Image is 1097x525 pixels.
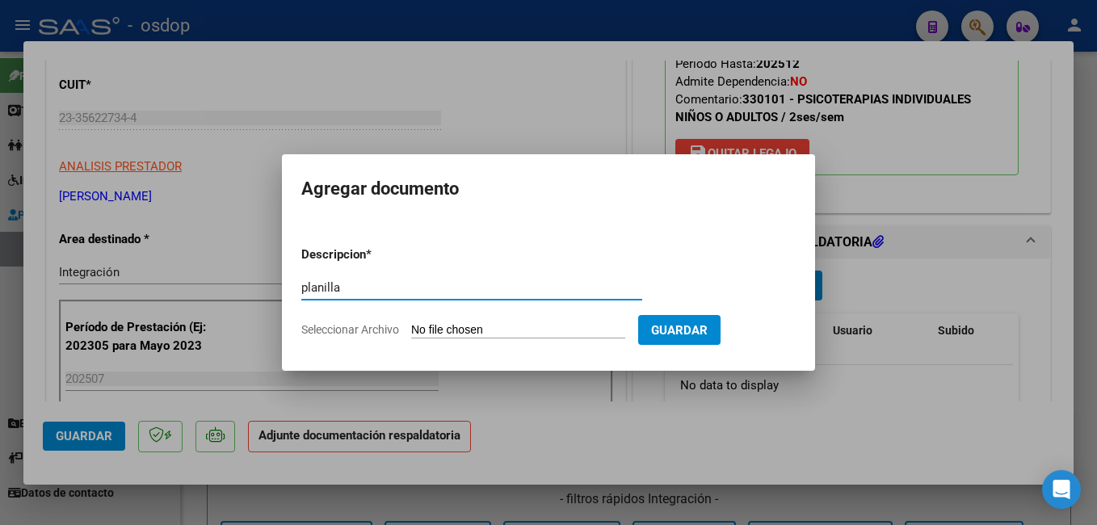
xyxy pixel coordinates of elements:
[651,323,708,338] span: Guardar
[301,174,796,204] h2: Agregar documento
[301,246,450,264] p: Descripcion
[1042,470,1081,509] div: Open Intercom Messenger
[301,323,399,336] span: Seleccionar Archivo
[638,315,721,345] button: Guardar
